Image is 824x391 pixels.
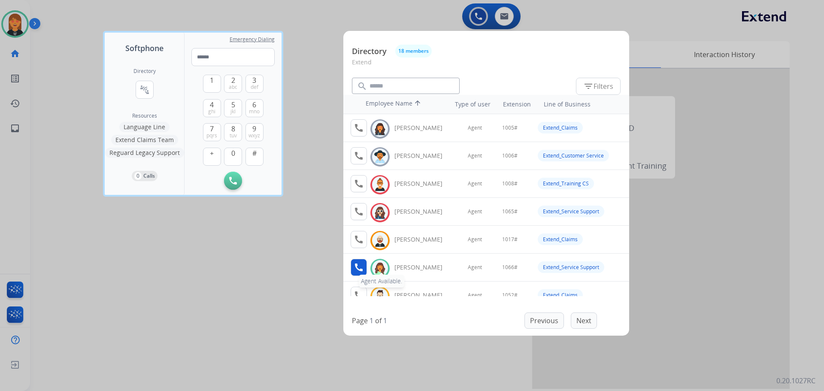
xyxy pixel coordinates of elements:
[538,150,609,161] div: Extend_Customer Service
[361,95,439,114] th: Employee Name
[374,178,386,191] img: avatar
[203,123,221,141] button: 7pqrs
[502,152,518,159] span: 1006#
[203,75,221,93] button: 1
[354,151,364,161] mat-icon: call
[502,236,518,243] span: 1017#
[776,376,815,386] p: 0.20.1027RC
[231,100,235,110] span: 5
[245,123,264,141] button: 9wxyz
[208,108,215,115] span: ghi
[230,132,237,139] span: tuv
[252,75,256,85] span: 3
[230,36,275,43] span: Emergency Dialing
[359,275,404,288] div: Agent Available.
[538,206,604,217] div: Extend_Service Support
[119,122,170,132] button: Language Line
[210,75,214,85] span: 1
[499,96,535,113] th: Extension
[539,96,625,113] th: Line of Business
[576,78,621,95] button: Filters
[394,291,452,300] div: [PERSON_NAME]
[538,178,594,189] div: Extend_Training CS
[443,96,495,113] th: Type of user
[374,150,386,164] img: avatar
[245,75,264,93] button: 3def
[374,122,386,136] img: avatar
[231,124,235,134] span: 8
[248,132,260,139] span: wxyz
[203,148,221,166] button: +
[375,315,382,326] p: of
[354,123,364,133] mat-icon: call
[231,148,235,158] span: 0
[468,208,482,215] span: Agent
[374,262,386,275] img: avatar
[111,135,178,145] button: Extend Claims Team
[252,148,257,158] span: #
[502,264,518,271] span: 1066#
[394,179,452,188] div: [PERSON_NAME]
[352,58,621,73] p: Extend
[468,152,482,159] span: Agent
[354,234,364,245] mat-icon: call
[583,81,613,91] span: Filters
[502,124,518,131] span: 1005#
[394,263,452,272] div: [PERSON_NAME]
[354,206,364,217] mat-icon: call
[210,100,214,110] span: 4
[224,75,242,93] button: 2abc
[229,177,237,185] img: call-button
[231,75,235,85] span: 2
[394,124,452,132] div: [PERSON_NAME]
[249,108,260,115] span: mno
[468,264,482,271] span: Agent
[354,179,364,189] mat-icon: call
[143,172,155,180] p: Calls
[252,100,256,110] span: 6
[230,108,236,115] span: jkl
[134,172,142,180] p: 0
[351,259,367,276] button: Agent Available.
[394,152,452,160] div: [PERSON_NAME]
[132,171,158,181] button: 0Calls
[468,236,482,243] span: Agent
[412,99,423,109] mat-icon: arrow_upward
[357,81,367,91] mat-icon: search
[203,99,221,117] button: 4ghi
[354,290,364,300] mat-icon: call
[583,81,594,91] mat-icon: filter_list
[105,148,184,158] button: Reguard Legacy Support
[252,124,256,134] span: 9
[394,235,452,244] div: [PERSON_NAME]
[132,112,157,119] span: Resources
[224,148,242,166] button: 0
[502,180,518,187] span: 1008#
[468,292,482,299] span: Agent
[210,148,214,158] span: +
[374,206,386,219] img: avatar
[468,124,482,131] span: Agent
[352,315,368,326] p: Page
[468,180,482,187] span: Agent
[139,85,150,95] mat-icon: connect_without_contact
[394,207,452,216] div: [PERSON_NAME]
[538,261,604,273] div: Extend_Service Support
[206,132,217,139] span: pqrs
[502,292,518,299] span: 1052#
[133,68,156,75] h2: Directory
[395,45,432,58] button: 18 members
[229,84,237,91] span: abc
[502,208,518,215] span: 1065#
[210,124,214,134] span: 7
[224,123,242,141] button: 8tuv
[245,99,264,117] button: 6mno
[354,262,364,273] mat-icon: call
[538,233,583,245] div: Extend_Claims
[374,290,386,303] img: avatar
[125,42,164,54] span: Softphone
[245,148,264,166] button: #
[374,234,386,247] img: avatar
[538,289,583,301] div: Extend_Claims
[352,45,387,57] p: Directory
